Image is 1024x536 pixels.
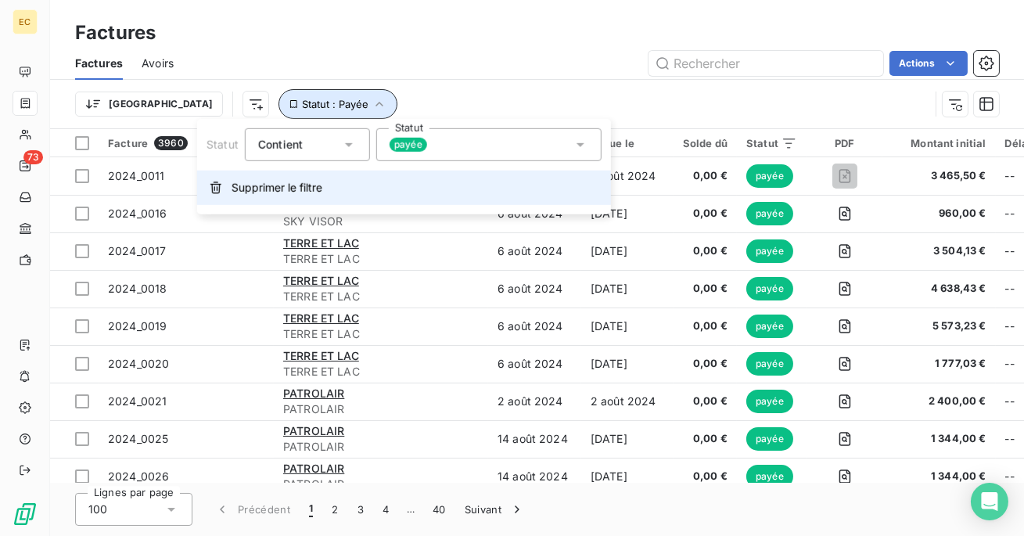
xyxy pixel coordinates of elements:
span: 0,00 € [683,356,728,372]
button: Actions [889,51,968,76]
span: 4 638,43 € [892,281,986,297]
td: 2 août 2024 [581,157,674,195]
input: Rechercher [649,51,883,76]
span: TERRE ET LAC [283,364,479,380]
div: PDF [816,137,873,149]
span: 2 400,00 € [892,394,986,409]
span: 1 777,03 € [892,356,986,372]
td: 6 août 2024 [488,308,581,345]
td: [DATE] [581,308,674,345]
span: payée [746,352,793,376]
span: PATROLAIR [283,477,479,492]
span: payée [746,277,793,300]
span: 0,00 € [683,431,728,447]
td: [DATE] [581,232,674,270]
span: 2024_0019 [108,319,167,333]
span: 2024_0011 [108,169,164,182]
td: [DATE] [581,195,674,232]
span: 73 [23,150,43,164]
span: 2024_0026 [108,469,169,483]
span: 2024_0016 [108,207,167,220]
span: 0,00 € [683,318,728,334]
div: Open Intercom Messenger [971,483,1008,520]
span: 0,00 € [683,243,728,259]
td: 2 août 2024 [488,383,581,420]
td: 14 août 2024 [488,458,581,495]
button: 40 [423,493,455,526]
span: 2024_0018 [108,282,167,295]
span: 3960 [154,136,188,150]
button: Supprimer le filtre [197,171,611,205]
span: payée [746,390,793,413]
td: [DATE] [581,420,674,458]
span: PATROLAIR [283,439,479,455]
span: 0,00 € [683,168,728,184]
span: 5 573,23 € [892,318,986,334]
span: PATROLAIR [283,424,344,437]
span: Facture [108,137,148,149]
span: TERRE ET LAC [283,251,479,267]
span: Supprimer le filtre [232,180,322,196]
span: 2024_0021 [108,394,167,408]
a: 73 [13,153,37,178]
span: 2024_0025 [108,432,168,445]
span: Factures [75,56,123,71]
button: 2 [322,493,347,526]
td: 2 août 2024 [581,383,674,420]
span: payée [746,202,793,225]
span: 1 344,00 € [892,431,986,447]
td: 6 août 2024 [488,232,581,270]
div: Solde dû [683,137,728,149]
span: TERRE ET LAC [283,274,359,287]
button: Suivant [455,493,534,526]
td: 14 août 2024 [488,420,581,458]
span: PATROLAIR [283,462,344,475]
div: EC [13,9,38,34]
span: 3 504,13 € [892,243,986,259]
button: 3 [348,493,373,526]
span: 960,00 € [892,206,986,221]
span: Statut [207,138,239,151]
div: Statut [746,137,797,149]
span: 2024_0020 [108,357,169,370]
span: … [398,497,423,522]
span: 0,00 € [683,469,728,484]
span: payée [746,164,793,188]
span: 3 465,50 € [892,168,986,184]
td: [DATE] [581,345,674,383]
td: 6 août 2024 [488,345,581,383]
td: 6 août 2024 [488,270,581,308]
span: TERRE ET LAC [283,326,479,342]
span: TERRE ET LAC [283,349,359,362]
button: Précédent [205,493,300,526]
span: Avoirs [142,56,174,71]
div: Montant initial [892,137,986,149]
span: 0,00 € [683,206,728,221]
div: Échue le [591,137,664,149]
td: [DATE] [581,270,674,308]
span: TERRE ET LAC [283,311,359,325]
img: Logo LeanPay [13,502,38,527]
span: Statut : Payée [302,98,368,110]
span: PATROLAIR [283,401,479,417]
span: TERRE ET LAC [283,236,359,250]
span: payée [746,239,793,263]
span: 0,00 € [683,394,728,409]
span: TERRE ET LAC [283,289,479,304]
span: 1 [309,502,313,517]
span: 100 [88,502,107,517]
span: 0,00 € [683,281,728,297]
button: 4 [373,493,398,526]
button: [GEOGRAPHIC_DATA] [75,92,223,117]
span: SKY VISOR [283,214,479,229]
h3: Factures [75,19,156,47]
span: Contient [258,138,303,151]
td: [DATE] [581,458,674,495]
button: Statut : Payée [278,89,397,119]
span: 2024_0017 [108,244,166,257]
span: payée [746,315,793,338]
span: payée [390,138,427,152]
button: 1 [300,493,322,526]
span: payée [746,427,793,451]
span: 1 344,00 € [892,469,986,484]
